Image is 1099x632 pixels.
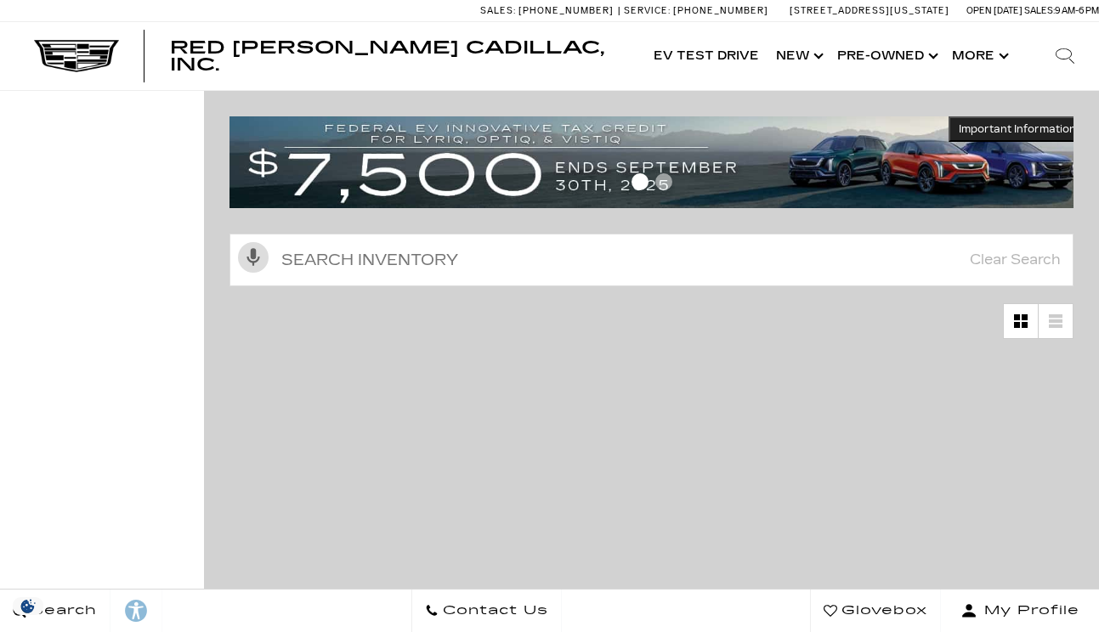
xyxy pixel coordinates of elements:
[943,22,1014,90] button: More
[673,5,768,16] span: [PHONE_NUMBER]
[170,37,604,75] span: Red [PERSON_NAME] Cadillac, Inc.
[941,590,1099,632] button: Open user profile menu
[768,22,829,90] a: New
[810,590,941,632] a: Glovebox
[8,597,48,615] img: Opt-Out Icon
[480,6,618,15] a: Sales: [PHONE_NUMBER]
[632,173,649,190] span: Go to slide 1
[26,599,97,623] span: Search
[829,22,943,90] a: Pre-Owned
[959,122,1076,136] span: Important Information
[238,242,269,273] svg: Click to toggle on voice search
[1055,5,1099,16] span: 9 AM-6 PM
[480,5,516,16] span: Sales:
[1024,5,1055,16] span: Sales:
[8,597,48,615] section: Click to Open Cookie Consent Modal
[949,116,1086,142] button: Important Information
[966,5,1023,16] span: Open [DATE]
[790,5,949,16] a: [STREET_ADDRESS][US_STATE]
[439,599,548,623] span: Contact Us
[645,22,768,90] a: EV Test Drive
[977,599,1079,623] span: My Profile
[655,173,672,190] span: Go to slide 2
[170,39,628,73] a: Red [PERSON_NAME] Cadillac, Inc.
[837,599,927,623] span: Glovebox
[229,234,1074,286] input: Search Inventory
[411,590,562,632] a: Contact Us
[618,6,773,15] a: Service: [PHONE_NUMBER]
[518,5,614,16] span: [PHONE_NUMBER]
[624,5,671,16] span: Service:
[229,116,1086,208] img: vrp-tax-ending-august-version
[34,40,119,72] img: Cadillac Dark Logo with Cadillac White Text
